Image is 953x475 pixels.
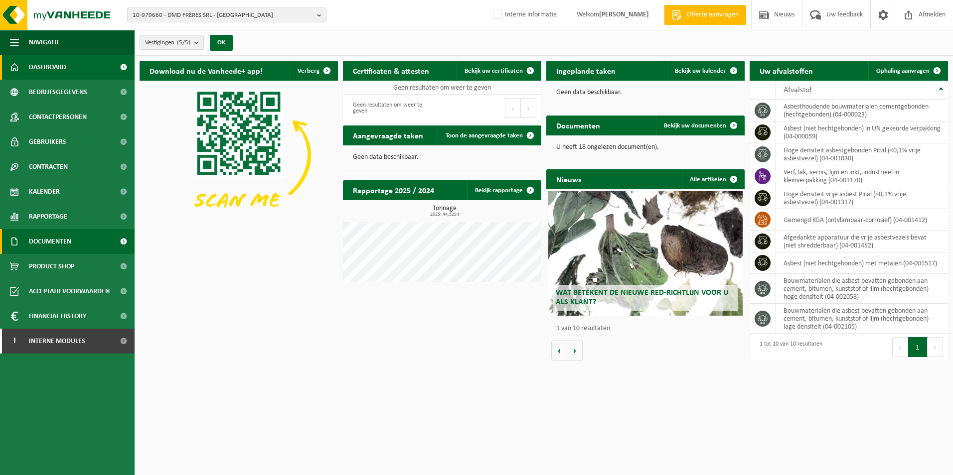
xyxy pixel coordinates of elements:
button: Verberg [290,61,337,81]
span: I [10,329,19,354]
p: Geen data beschikbaar. [556,89,735,96]
p: 1 van 10 resultaten [556,325,740,332]
td: afgedankte apparatuur die vrije asbestvezels bevat (niet shredderbaar) (04-001452) [776,231,948,252]
a: Bekijk uw documenten [656,116,744,135]
h2: Certificaten & attesten [343,61,439,80]
count: (5/5) [177,39,190,46]
span: Documenten [29,229,71,254]
h2: Rapportage 2025 / 2024 [343,180,444,200]
span: Gebruikers [29,129,66,154]
span: Dashboard [29,55,66,80]
div: Geen resultaten om weer te geven [348,97,437,119]
h2: Nieuws [546,169,591,189]
h2: Uw afvalstoffen [750,61,823,80]
a: Ophaling aanvragen [868,61,947,81]
span: Offerte aanvragen [684,10,741,20]
span: Product Shop [29,254,74,279]
td: verf, lak, vernis, lijm en inkt, industrieel in kleinverpakking (04-001170) [776,165,948,187]
span: Financial History [29,304,86,329]
span: Bedrijfsgegevens [29,80,87,105]
button: 1 [908,337,928,357]
td: asbesthoudende bouwmaterialen cementgebonden (hechtgebonden) (04-000023) [776,100,948,121]
td: bouwmaterialen die asbest bevatten gebonden aan cement, bitumen, kunststof of lijm (hechtgebonden... [776,304,948,334]
p: U heeft 18 ongelezen document(en). [556,144,735,151]
a: Bekijk rapportage [467,180,540,200]
span: Contactpersonen [29,105,87,129]
a: Toon de aangevraagde taken [438,125,540,145]
a: Bekijk uw kalender [667,61,744,81]
h2: Ingeplande taken [546,61,626,80]
h2: Download nu de Vanheede+ app! [140,61,273,80]
span: Vestigingen [145,35,190,50]
img: Download de VHEPlus App [140,81,338,230]
span: 10-979660 - DMD FRÈRES SRL - [GEOGRAPHIC_DATA] [133,8,313,23]
span: Rapportage [29,204,67,229]
td: hoge densiteit asbestgebonden Pical (<0,1% vrije asbestvezel) (04-001030) [776,143,948,165]
button: Previous [505,98,521,118]
span: Ophaling aanvragen [876,68,930,74]
td: bouwmaterialen die asbest bevatten gebonden aan cement, bitumen, kunststof of lijm (hechtgebonden... [776,274,948,304]
td: gemengd KGA (ontvlambaar-corrosief) (04-001412) [776,209,948,231]
button: OK [210,35,233,51]
td: asbest (niet hechtgebonden) in UN gekeurde verpakking (04-000059) [776,121,948,143]
span: Bekijk uw certificaten [465,68,523,74]
a: Alle artikelen [682,169,744,189]
button: Next [928,337,943,357]
label: Interne informatie [491,7,557,22]
span: Verberg [298,68,319,74]
span: Acceptatievoorwaarden [29,279,110,304]
strong: [PERSON_NAME] [599,11,649,18]
h2: Aangevraagde taken [343,125,433,145]
h2: Documenten [546,116,610,135]
h3: Tonnage [348,205,541,217]
button: Volgende [567,341,583,360]
button: Vorige [551,341,567,360]
span: 2025: 44,325 t [348,212,541,217]
span: Contracten [29,154,68,179]
span: Bekijk uw kalender [675,68,726,74]
span: Afvalstof [784,86,812,94]
span: Kalender [29,179,60,204]
span: Interne modules [29,329,85,354]
button: Next [521,98,536,118]
button: Vestigingen(5/5) [140,35,204,50]
a: Wat betekent de nieuwe RED-richtlijn voor u als klant? [548,191,743,316]
span: Toon de aangevraagde taken [446,132,523,139]
td: Geen resultaten om weer te geven [343,81,541,95]
td: hoge densiteit vrije asbest Pical (>0,1% vrije asbestvezel) (04-001317) [776,187,948,209]
span: Bekijk uw documenten [664,122,726,129]
button: Previous [892,337,908,357]
button: 10-979660 - DMD FRÈRES SRL - [GEOGRAPHIC_DATA] [127,7,326,22]
a: Offerte aanvragen [664,5,746,25]
td: asbest (niet hechtgebonden) met metalen (04-001517) [776,252,948,274]
div: 1 tot 10 van 10 resultaten [755,336,822,358]
p: Geen data beschikbaar. [353,154,531,161]
a: Bekijk uw certificaten [457,61,540,81]
span: Navigatie [29,30,60,55]
span: Wat betekent de nieuwe RED-richtlijn voor u als klant? [556,289,728,306]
